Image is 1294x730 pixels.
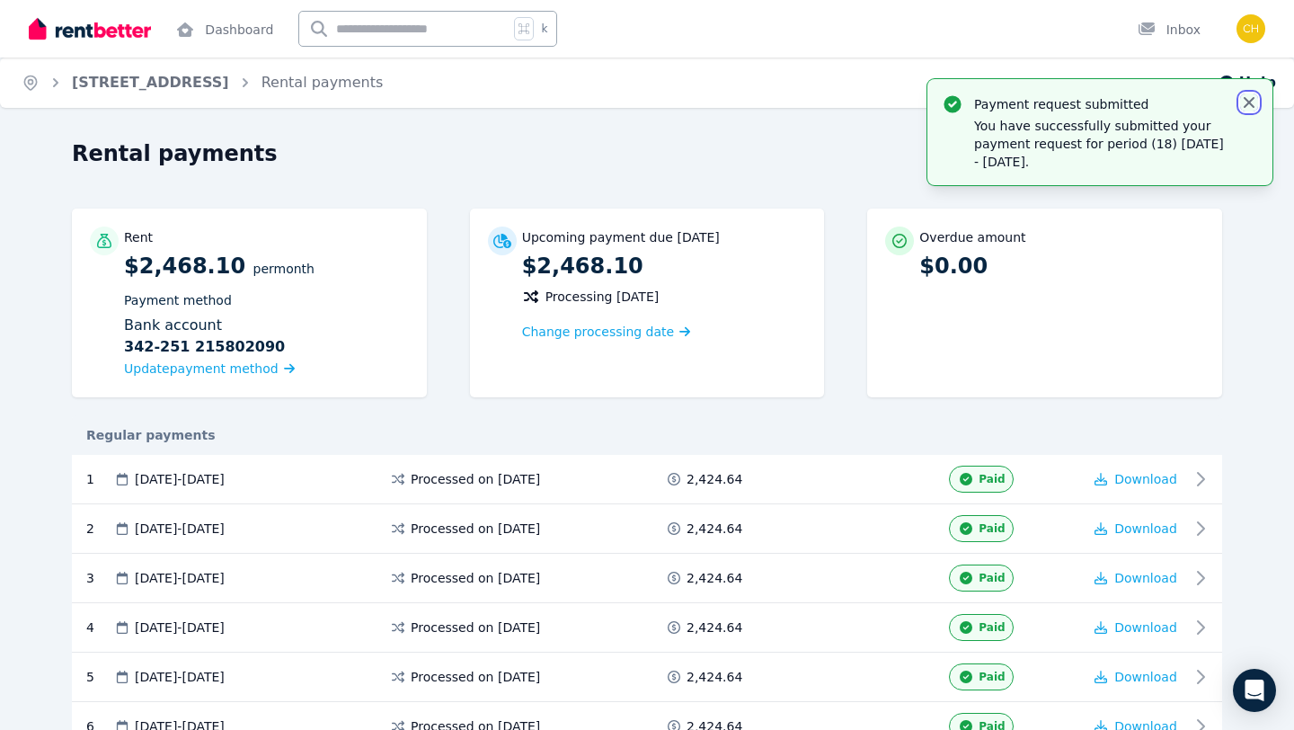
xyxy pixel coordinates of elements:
span: Processed on [DATE] [411,520,540,538]
p: Payment method [124,291,409,309]
span: Download [1114,472,1177,486]
button: Download [1095,520,1177,538]
span: 2,424.64 [687,569,742,587]
span: Paid [979,521,1005,536]
p: Rent [124,228,153,246]
span: [DATE] - [DATE] [135,470,225,488]
span: Download [1114,670,1177,684]
span: Paid [979,620,1005,635]
div: 1 [86,466,113,493]
span: Processing [DATE] [545,288,660,306]
div: Regular payments [72,426,1222,444]
div: 4 [86,614,113,641]
p: $2,468.10 [124,252,409,379]
span: k [541,22,547,36]
span: Change processing date [522,323,675,341]
span: 2,424.64 [687,619,742,637]
img: Ho Ying Desiree Chung [1236,14,1265,43]
b: 342-251 215802090 [124,336,285,358]
button: Download [1095,470,1177,488]
span: Processed on [DATE] [411,619,540,637]
span: Download [1114,521,1177,536]
p: $2,468.10 [522,252,807,280]
div: 2 [86,515,113,542]
span: [DATE] - [DATE] [135,619,225,637]
button: Download [1095,668,1177,686]
div: Inbox [1138,21,1201,39]
button: Help [1218,72,1276,93]
a: [STREET_ADDRESS] [72,74,229,91]
h1: Rental payments [72,139,278,168]
span: Paid [979,472,1005,486]
span: 2,424.64 [687,668,742,686]
span: Download [1114,620,1177,635]
div: 5 [86,663,113,690]
span: [DATE] - [DATE] [135,668,225,686]
span: Paid [979,670,1005,684]
div: Bank account [124,315,409,358]
div: 3 [86,565,113,592]
p: Payment request submitted [974,95,1226,113]
button: Download [1095,619,1177,637]
span: 2,424.64 [687,520,742,538]
p: Overdue amount [919,228,1025,246]
p: $0.00 [919,252,1204,280]
span: Paid [979,571,1005,585]
a: Rental payments [261,74,384,91]
a: Change processing date [522,323,691,341]
span: [DATE] - [DATE] [135,520,225,538]
p: You have successfully submitted your payment request for period (18) [DATE] - [DATE]. [974,117,1226,171]
span: 2,424.64 [687,470,742,488]
span: Processed on [DATE] [411,470,540,488]
div: Open Intercom Messenger [1233,669,1276,712]
button: Download [1095,569,1177,587]
span: Download [1114,571,1177,585]
span: Update payment method [124,361,279,376]
p: Upcoming payment due [DATE] [522,228,720,246]
span: [DATE] - [DATE] [135,569,225,587]
span: per Month [253,262,315,276]
img: RentBetter [29,15,151,42]
span: Processed on [DATE] [411,569,540,587]
span: Processed on [DATE] [411,668,540,686]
